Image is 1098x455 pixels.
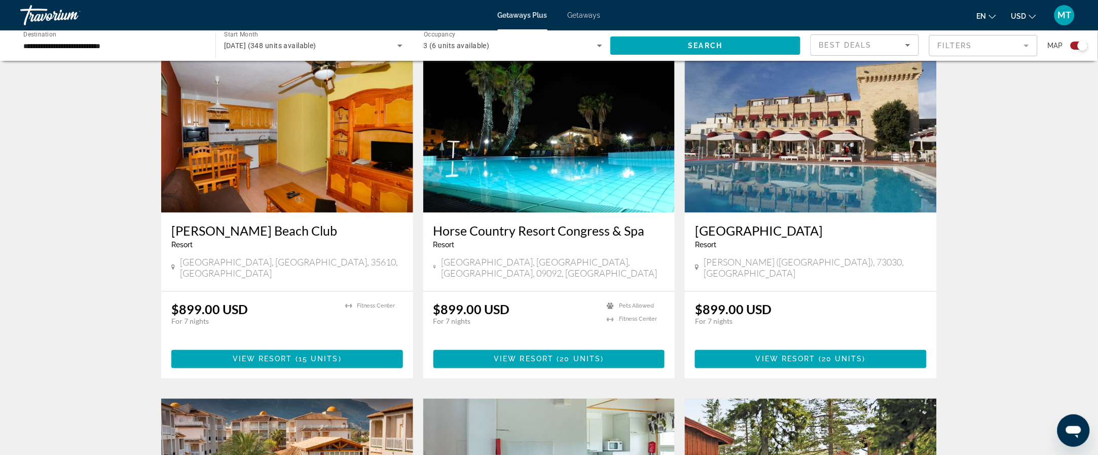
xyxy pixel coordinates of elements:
[423,51,675,213] img: ii_hcn1.jpg
[20,2,122,28] a: Travorium
[619,316,657,323] span: Fitness Center
[1051,5,1078,26] button: User Menu
[498,11,547,19] a: Getaways Plus
[977,9,996,23] button: Change language
[822,355,863,363] span: 20 units
[441,256,665,279] span: [GEOGRAPHIC_DATA], [GEOGRAPHIC_DATA], [GEOGRAPHIC_DATA], 09092, [GEOGRAPHIC_DATA]
[1058,10,1072,20] span: MT
[233,355,292,363] span: View Resort
[568,11,601,19] a: Getaways
[929,34,1038,57] button: Filter
[299,355,339,363] span: 15 units
[433,350,665,368] button: View Resort(20 units)
[180,256,403,279] span: [GEOGRAPHIC_DATA], [GEOGRAPHIC_DATA], 35610, [GEOGRAPHIC_DATA]
[819,39,910,51] mat-select: Sort by
[1057,414,1090,447] iframe: Bouton de lancement de la fenêtre de messagerie
[433,317,597,326] p: For 7 nights
[977,12,986,20] span: en
[688,42,723,50] span: Search
[424,31,456,39] span: Occupancy
[819,41,872,49] span: Best Deals
[433,223,665,238] a: Horse Country Resort Congress & Spa
[171,223,403,238] a: [PERSON_NAME] Beach Club
[224,42,316,50] span: [DATE] (348 units available)
[816,355,866,363] span: ( )
[224,31,258,39] span: Start Month
[171,317,335,326] p: For 7 nights
[1048,39,1063,53] span: Map
[560,355,601,363] span: 20 units
[357,303,395,310] span: Fitness Center
[433,302,510,317] p: $899.00 USD
[554,355,604,363] span: ( )
[292,355,342,363] span: ( )
[610,36,800,55] button: Search
[1011,9,1036,23] button: Change currency
[161,51,413,213] img: ii_cat5.jpg
[23,31,56,38] span: Destination
[695,241,716,249] span: Resort
[695,317,917,326] p: For 7 nights
[685,51,937,213] img: ii_mei1.jpg
[704,256,927,279] span: [PERSON_NAME] ([GEOGRAPHIC_DATA]), 73030, [GEOGRAPHIC_DATA]
[756,355,816,363] span: View Resort
[695,302,772,317] p: $899.00 USD
[619,303,654,310] span: Pets Allowed
[695,223,927,238] a: [GEOGRAPHIC_DATA]
[424,42,490,50] span: 3 (6 units available)
[171,241,193,249] span: Resort
[171,350,403,368] button: View Resort(15 units)
[695,350,927,368] button: View Resort(20 units)
[494,355,554,363] span: View Resort
[171,302,248,317] p: $899.00 USD
[433,241,455,249] span: Resort
[1011,12,1027,20] span: USD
